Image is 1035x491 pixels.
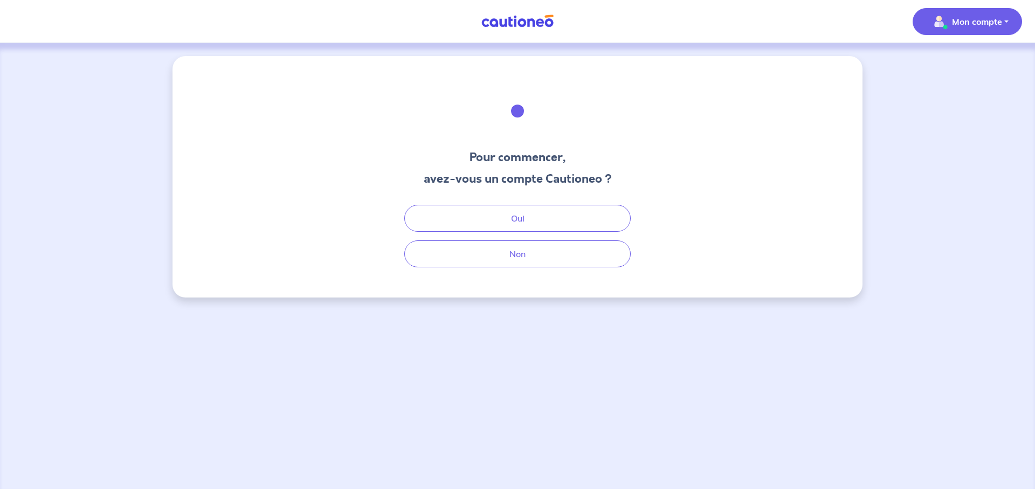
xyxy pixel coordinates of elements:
img: illu_account_valid_menu.svg [930,13,948,30]
button: Non [404,240,631,267]
h3: Pour commencer, [424,149,612,166]
button: illu_account_valid_menu.svgMon compte [913,8,1022,35]
button: Oui [404,205,631,232]
img: illu_welcome.svg [488,82,547,140]
h3: avez-vous un compte Cautioneo ? [424,170,612,188]
p: Mon compte [952,15,1002,28]
img: Cautioneo [477,15,558,28]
